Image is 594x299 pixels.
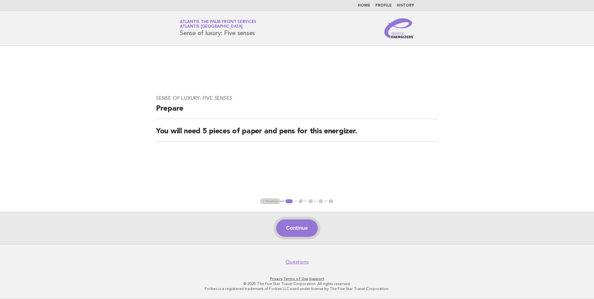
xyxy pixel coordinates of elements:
p: © 2025 The Five Star Travel Corporation. All rights reserved. [107,281,487,286]
span: Atlantis [GEOGRAPHIC_DATA] [180,25,243,29]
p: Forbes is a registered trademark of Forbes LLC used under license by The Five Star Travel Corpora... [107,286,487,291]
a: Atlantis The Palm Front ServicesAtlantis [GEOGRAPHIC_DATA] [180,20,256,29]
img: Service Energizers [384,18,414,38]
a: History [397,4,414,7]
a: Terms of Use [283,277,308,281]
a: Questions [286,259,309,265]
button: Continue [276,219,318,237]
h2: You will need 5 pieces of paper and pens for this energizer. [156,126,438,142]
h1: Sense of luxury: Five senses [180,20,256,36]
h2: Prepare [156,104,438,119]
a: Privacy [270,277,282,281]
p: · · [107,276,487,281]
h3: Sense of luxury: Five senses [156,95,438,101]
a: Profile [375,4,392,7]
button: 1 [285,198,294,205]
a: Home [358,4,370,7]
a: Support [309,277,324,281]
